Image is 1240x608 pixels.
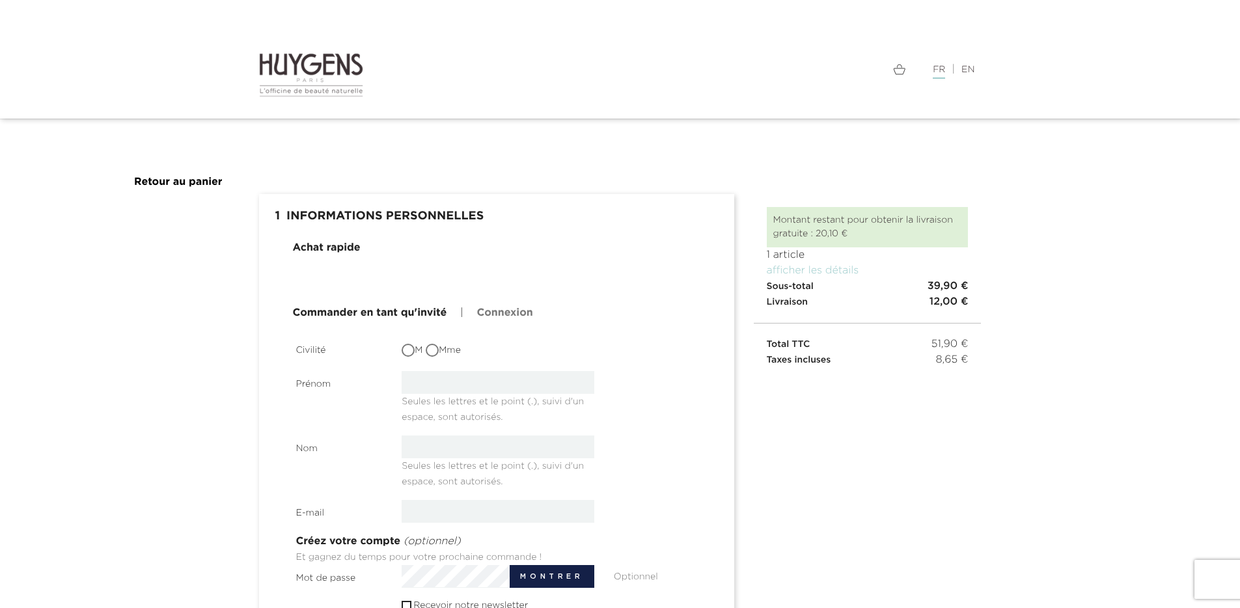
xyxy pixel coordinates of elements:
label: M [402,344,422,357]
a: Retour au panier [134,177,223,187]
h1: Informations personnelles [269,204,724,230]
span: Taxes incluses [767,355,831,365]
span: Et gagnez du temps pour votre prochaine commande ! [296,553,542,562]
span: | [460,308,463,318]
span: 39,90 € [928,279,969,294]
span: Seules les lettres et le point (.), suivi d'un espace, sont autorisés. [402,456,584,486]
span: 8,65 € [935,352,968,368]
span: Créez votre compte [296,536,401,547]
a: Commander en tant qu'invité [293,305,447,321]
span: Seules les lettres et le point (.), suivi d'un espace, sont autorisés. [402,392,584,422]
label: Mot de passe [286,565,393,585]
iframe: PayPal-paypal [394,270,598,290]
span: Sous-total [767,282,814,291]
span: Total TTC [767,340,810,349]
div: Achat rapide [293,240,361,256]
div: | [630,62,982,77]
a: Connexion [476,305,532,321]
span: Montant restant pour obtenir la livraison gratuite : 20,10 € [773,215,953,238]
label: Civilité [286,337,393,357]
span: 51,90 € [931,337,969,352]
img: Huygens logo [259,52,364,98]
span: Livraison [767,297,808,307]
a: afficher les détails [767,266,859,276]
label: Nom [286,435,393,456]
p: 1 article [767,247,969,263]
button: Montrer [510,565,594,588]
label: E-mail [286,500,393,520]
span: 1 [269,204,287,230]
label: Mme [426,344,461,357]
div: Optionnel [604,565,710,584]
span: 12,00 € [930,294,969,310]
span: (optionnel) [404,536,461,547]
label: Prénom [286,371,393,391]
